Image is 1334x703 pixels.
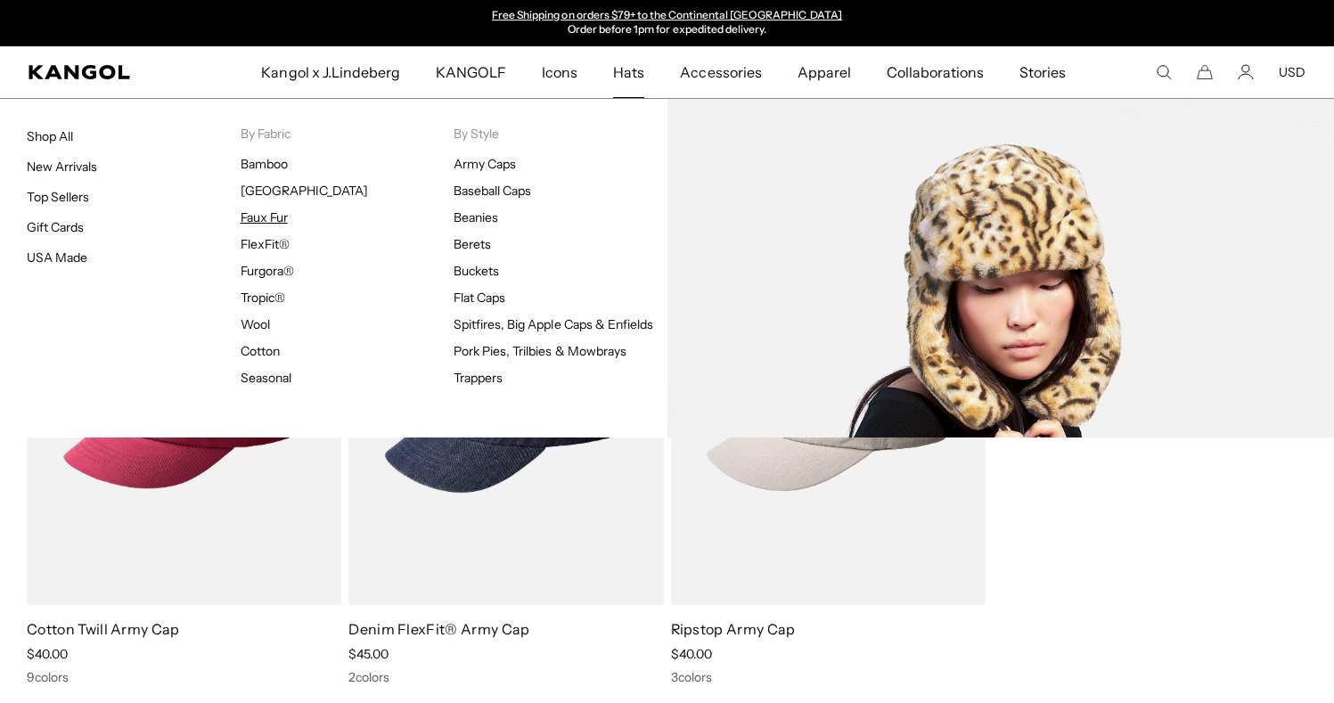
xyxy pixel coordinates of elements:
[241,156,288,172] a: Bamboo
[454,183,531,199] a: Baseball Caps
[436,46,506,98] span: KANGOLF
[454,370,503,386] a: Trappers
[241,263,294,279] a: Furgora®
[492,8,842,21] a: Free Shipping on orders $79+ to the Continental [GEOGRAPHIC_DATA]
[613,46,644,98] span: Hats
[27,159,97,175] a: New Arrivals
[261,46,400,98] span: Kangol x J.Lindeberg
[780,46,869,98] a: Apparel
[454,209,498,225] a: Beanies
[1156,64,1172,80] summary: Search here
[29,65,172,79] a: Kangol
[484,9,851,37] div: Announcement
[27,646,68,662] span: $40.00
[1238,64,1254,80] a: Account
[27,620,180,638] a: Cotton Twill Army Cap
[595,46,662,98] a: Hats
[524,46,595,98] a: Icons
[241,183,368,199] a: [GEOGRAPHIC_DATA]
[241,209,288,225] a: Faux Fur
[418,46,524,98] a: KANGOLF
[454,236,491,252] a: Berets
[241,316,270,332] a: Wool
[27,249,87,266] a: USA Made
[241,126,454,142] p: By Fabric
[241,370,291,386] a: Seasonal
[454,343,626,359] a: Pork Pies, Trilbies & Mowbrays
[27,189,89,205] a: Top Sellers
[454,263,499,279] a: Buckets
[348,669,663,685] div: 2 colors
[27,669,341,685] div: 9 colors
[484,9,851,37] div: 2 of 2
[243,46,418,98] a: Kangol x J.Lindeberg
[348,620,529,638] a: Denim FlexFit® Army Cap
[671,669,986,685] div: 3 colors
[671,646,712,662] span: $40.00
[241,290,285,306] a: Tropic®
[869,46,1002,98] a: Collaborations
[454,126,667,142] p: By Style
[241,236,290,252] a: FlexFit®
[1197,64,1213,80] button: Cart
[454,156,516,172] a: Army Caps
[680,46,761,98] span: Accessories
[484,9,851,37] slideshow-component: Announcement bar
[1002,46,1084,98] a: Stories
[542,46,577,98] span: Icons
[454,290,505,306] a: Flat Caps
[27,219,84,235] a: Gift Cards
[798,46,851,98] span: Apparel
[492,23,842,37] p: Order before 1pm for expedited delivery.
[662,46,779,98] a: Accessories
[454,316,653,332] a: Spitfires, Big Apple Caps & Enfields
[671,620,796,638] a: Ripstop Army Cap
[241,343,280,359] a: Cotton
[1019,46,1066,98] span: Stories
[27,128,73,144] a: Shop All
[887,46,984,98] span: Collaborations
[348,646,389,662] span: $45.00
[1279,64,1305,80] button: USD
